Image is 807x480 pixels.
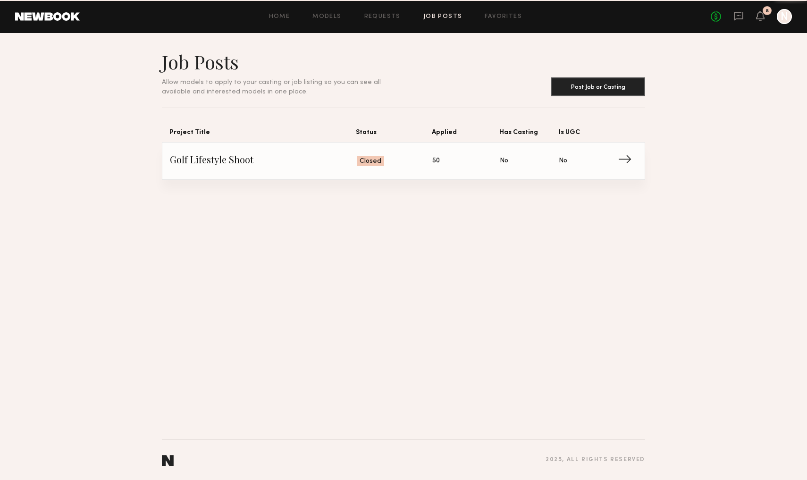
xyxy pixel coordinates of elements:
span: Allow models to apply to your casting or job listing so you can see all available and interested ... [162,79,381,95]
a: Models [312,14,341,20]
a: Home [269,14,290,20]
div: 8 [765,8,769,14]
span: Is UGC [559,127,618,142]
span: No [500,156,508,166]
span: No [559,156,567,166]
span: Applied [432,127,499,142]
h1: Job Posts [162,50,403,74]
span: Has Casting [499,127,559,142]
a: Favorites [485,14,522,20]
div: 2025 , all rights reserved [546,457,645,463]
span: 50 [432,156,440,166]
a: Golf Lifestyle ShootClosed50NoNo→ [170,143,637,179]
span: Golf Lifestyle Shoot [170,154,357,168]
a: N [777,9,792,24]
span: → [618,154,637,168]
span: Closed [360,157,381,166]
a: Requests [364,14,401,20]
button: Post Job or Casting [551,77,645,96]
span: Project Title [169,127,356,142]
span: Status [356,127,432,142]
a: Job Posts [423,14,462,20]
